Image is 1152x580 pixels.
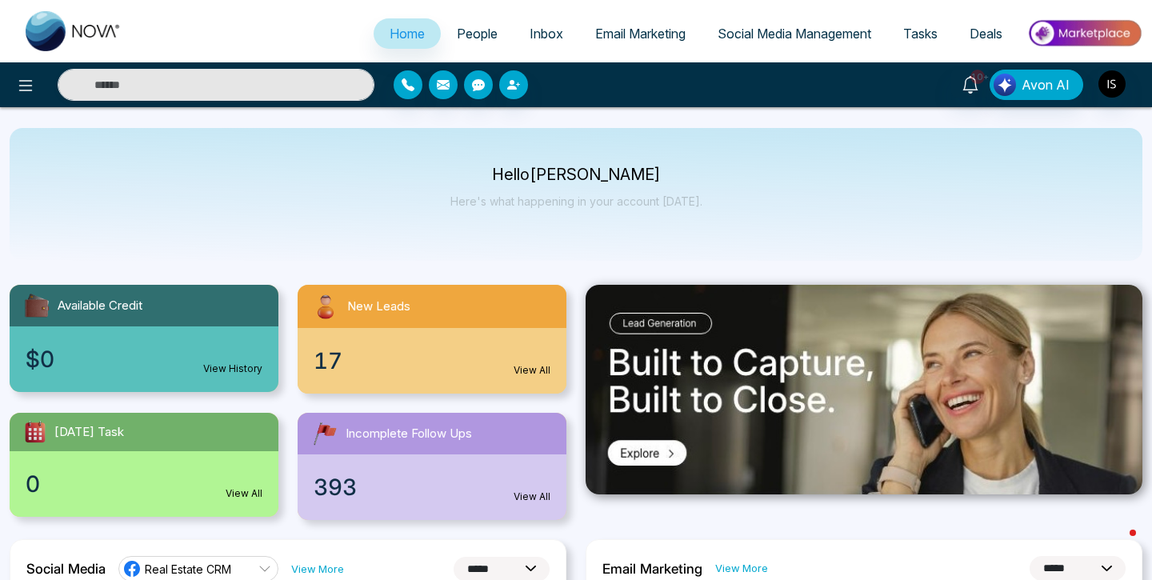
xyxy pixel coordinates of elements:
[951,70,990,98] a: 10+
[718,26,871,42] span: Social Media Management
[990,70,1083,100] button: Avon AI
[346,425,472,443] span: Incomplete Follow Ups
[314,344,342,378] span: 17
[970,70,985,84] span: 10+
[26,467,40,501] span: 0
[26,11,122,51] img: Nova CRM Logo
[970,26,1002,42] span: Deals
[26,342,54,376] span: $0
[586,285,1142,494] img: .
[54,423,124,442] span: [DATE] Task
[22,291,51,320] img: availableCredit.svg
[26,561,106,577] h2: Social Media
[457,26,498,42] span: People
[514,363,550,378] a: View All
[715,561,768,576] a: View More
[579,18,702,49] a: Email Marketing
[1026,15,1142,51] img: Market-place.gif
[887,18,954,49] a: Tasks
[145,562,231,577] span: Real Estate CRM
[595,26,686,42] span: Email Marketing
[702,18,887,49] a: Social Media Management
[441,18,514,49] a: People
[903,26,938,42] span: Tasks
[310,291,341,322] img: newLeads.svg
[602,561,702,577] h2: Email Marketing
[22,419,48,445] img: todayTask.svg
[954,18,1018,49] a: Deals
[58,297,142,315] span: Available Credit
[310,419,339,448] img: followUps.svg
[1098,70,1126,98] img: User Avatar
[514,490,550,504] a: View All
[1022,75,1070,94] span: Avon AI
[288,413,576,520] a: Incomplete Follow Ups393View All
[514,18,579,49] a: Inbox
[390,26,425,42] span: Home
[347,298,410,316] span: New Leads
[994,74,1016,96] img: Lead Flow
[288,285,576,394] a: New Leads17View All
[291,562,344,577] a: View More
[450,168,702,182] p: Hello [PERSON_NAME]
[1098,526,1136,564] iframe: Intercom live chat
[226,486,262,501] a: View All
[314,470,357,504] span: 393
[530,26,563,42] span: Inbox
[450,194,702,208] p: Here's what happening in your account [DATE].
[203,362,262,376] a: View History
[374,18,441,49] a: Home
